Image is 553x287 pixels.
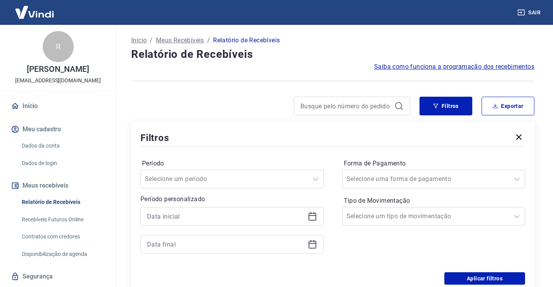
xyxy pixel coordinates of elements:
a: Dados da conta [19,138,107,154]
input: Data inicial [147,210,305,222]
input: Busque pelo número do pedido [300,100,391,112]
p: [EMAIL_ADDRESS][DOMAIN_NAME] [15,77,101,85]
p: Relatório de Recebíveis [213,36,280,45]
a: Início [9,97,107,115]
p: / [150,36,153,45]
p: / [207,36,210,45]
h4: Relatório de Recebíveis [131,47,534,62]
button: Meus recebíveis [9,177,107,194]
img: Vindi [9,0,60,24]
button: Aplicar filtros [444,272,525,285]
a: Início [131,36,147,45]
label: Tipo de Movimentação [344,196,524,205]
p: [PERSON_NAME] [27,65,89,73]
a: Relatório de Recebíveis [19,194,107,210]
a: Recebíveis Futuros Online [19,212,107,228]
a: Dados de login [19,155,107,171]
label: Período [142,159,322,168]
a: Segurança [9,268,107,285]
input: Data final [147,238,305,250]
a: Disponibilização de agenda [19,246,107,262]
label: Forma de Pagamento [344,159,524,168]
h5: Filtros [140,132,169,144]
div: R [43,31,74,62]
a: Meus Recebíveis [156,36,204,45]
button: Filtros [420,97,472,115]
p: Período personalizado [140,195,324,204]
a: Saiba como funciona a programação dos recebimentos [374,62,534,71]
a: Contratos com credores [19,229,107,245]
button: Meu cadastro [9,121,107,138]
button: Sair [516,5,544,20]
button: Exportar [482,97,534,115]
